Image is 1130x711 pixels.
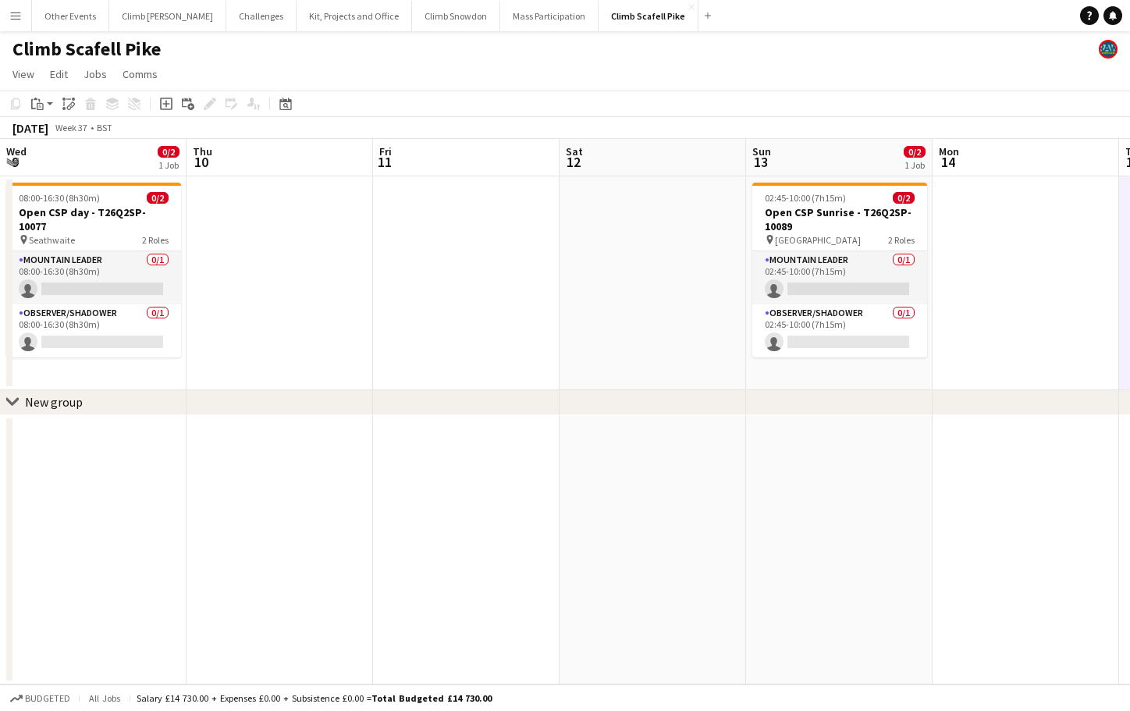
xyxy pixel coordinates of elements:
[77,64,113,84] a: Jobs
[32,1,109,31] button: Other Events
[6,183,181,357] app-job-card: 08:00-16:30 (8h30m)0/2Open CSP day - T26Q2SP-10077 Seathwaite2 RolesMountain Leader0/108:00-16:30...
[158,146,179,158] span: 0/2
[147,192,169,204] span: 0/2
[6,64,41,84] a: View
[12,37,161,61] h1: Climb Scafell Pike
[6,144,27,158] span: Wed
[371,692,492,704] span: Total Budgeted £14 730.00
[190,153,212,171] span: 10
[566,144,583,158] span: Sat
[123,67,158,81] span: Comms
[19,192,100,204] span: 08:00-16:30 (8h30m)
[563,153,583,171] span: 12
[158,159,179,171] div: 1 Job
[893,192,915,204] span: 0/2
[412,1,500,31] button: Climb Snowdon
[8,690,73,707] button: Budgeted
[775,234,861,246] span: [GEOGRAPHIC_DATA]
[379,144,392,158] span: Fri
[752,183,927,357] app-job-card: 02:45-10:00 (7h15m)0/2Open CSP Sunrise - T26Q2SP-10089 [GEOGRAPHIC_DATA]2 RolesMountain Leader0/1...
[599,1,698,31] button: Climb Scafell Pike
[765,192,846,204] span: 02:45-10:00 (7h15m)
[25,693,70,704] span: Budgeted
[142,234,169,246] span: 2 Roles
[12,120,48,136] div: [DATE]
[44,64,74,84] a: Edit
[29,234,75,246] span: Seathwaite
[1099,40,1118,59] app-user-avatar: Staff RAW Adventures
[6,205,181,233] h3: Open CSP day - T26Q2SP-10077
[936,153,959,171] span: 14
[377,153,392,171] span: 11
[226,1,297,31] button: Challenges
[109,1,226,31] button: Climb [PERSON_NAME]
[904,159,925,171] div: 1 Job
[25,394,83,410] div: New group
[888,234,915,246] span: 2 Roles
[500,1,599,31] button: Mass Participation
[752,205,927,233] h3: Open CSP Sunrise - T26Q2SP-10089
[750,153,771,171] span: 13
[84,67,107,81] span: Jobs
[116,64,164,84] a: Comms
[752,144,771,158] span: Sun
[904,146,926,158] span: 0/2
[137,692,492,704] div: Salary £14 730.00 + Expenses £0.00 + Subsistence £0.00 =
[193,144,212,158] span: Thu
[97,122,112,133] div: BST
[752,251,927,304] app-card-role: Mountain Leader0/102:45-10:00 (7h15m)
[86,692,123,704] span: All jobs
[12,67,34,81] span: View
[50,67,68,81] span: Edit
[6,304,181,357] app-card-role: Observer/Shadower0/108:00-16:30 (8h30m)
[6,251,181,304] app-card-role: Mountain Leader0/108:00-16:30 (8h30m)
[752,304,927,357] app-card-role: Observer/Shadower0/102:45-10:00 (7h15m)
[4,153,27,171] span: 9
[939,144,959,158] span: Mon
[52,122,91,133] span: Week 37
[297,1,412,31] button: Kit, Projects and Office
